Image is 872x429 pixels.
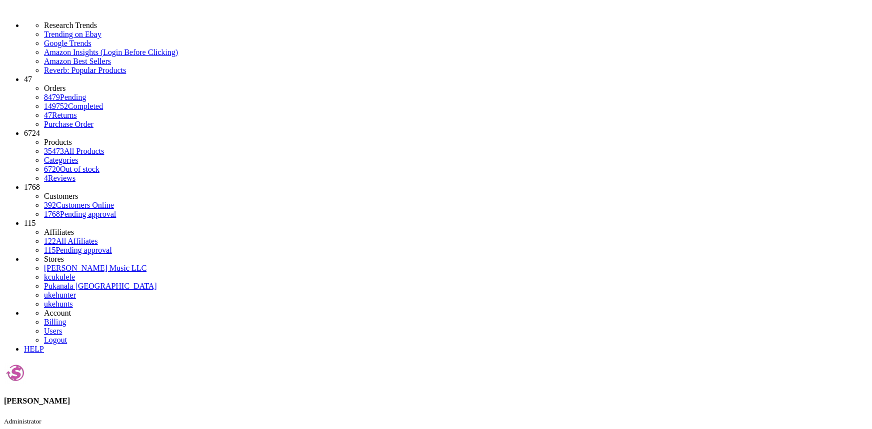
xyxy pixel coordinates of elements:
[24,219,35,227] span: 115
[44,174,75,182] a: 4Reviews
[44,210,60,218] span: 1768
[44,318,66,326] a: Billing
[44,30,868,39] a: Trending on Ebay
[44,255,868,264] li: Stores
[44,147,64,155] span: 35473
[4,418,41,425] small: Administrator
[44,111,52,119] span: 47
[44,111,77,119] a: 47Returns
[44,174,48,182] span: 4
[44,57,868,66] a: Amazon Best Sellers
[44,327,62,335] a: Users
[44,192,868,201] li: Customers
[44,102,103,110] a: 149752Completed
[4,362,26,384] img: Amber Helgren
[24,75,32,83] span: 47
[44,120,93,128] a: Purchase Order
[44,66,868,75] a: Reverb: Popular Products
[44,336,67,344] a: Logout
[44,264,146,272] a: [PERSON_NAME] Music LLC
[44,273,75,281] a: kcukulele
[44,291,76,299] a: ukehunter
[44,39,868,48] a: Google Trends
[44,210,116,218] a: 1768Pending approval
[44,93,60,101] span: 8479
[44,165,99,173] a: 6720Out of stock
[44,48,868,57] a: Amazon Insights (Login Before Clicking)
[44,147,104,155] a: 35473All Products
[44,102,68,110] span: 149752
[24,129,40,137] span: 6724
[44,93,868,102] a: 8479Pending
[44,21,868,30] li: Research Trends
[24,345,44,353] a: HELP
[44,84,868,93] li: Orders
[44,282,157,290] a: Pukanala [GEOGRAPHIC_DATA]
[44,228,868,237] li: Affiliates
[44,237,56,245] span: 122
[44,156,78,164] a: Categories
[44,246,112,254] a: 115Pending approval
[4,397,868,406] h4: [PERSON_NAME]
[44,201,114,209] a: 392Customers Online
[44,165,60,173] span: 6720
[44,138,868,147] li: Products
[44,237,98,245] a: 122All Affiliates
[44,201,56,209] span: 392
[24,183,40,191] span: 1768
[44,246,55,254] span: 115
[44,309,868,318] li: Account
[44,300,73,308] a: ukehunts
